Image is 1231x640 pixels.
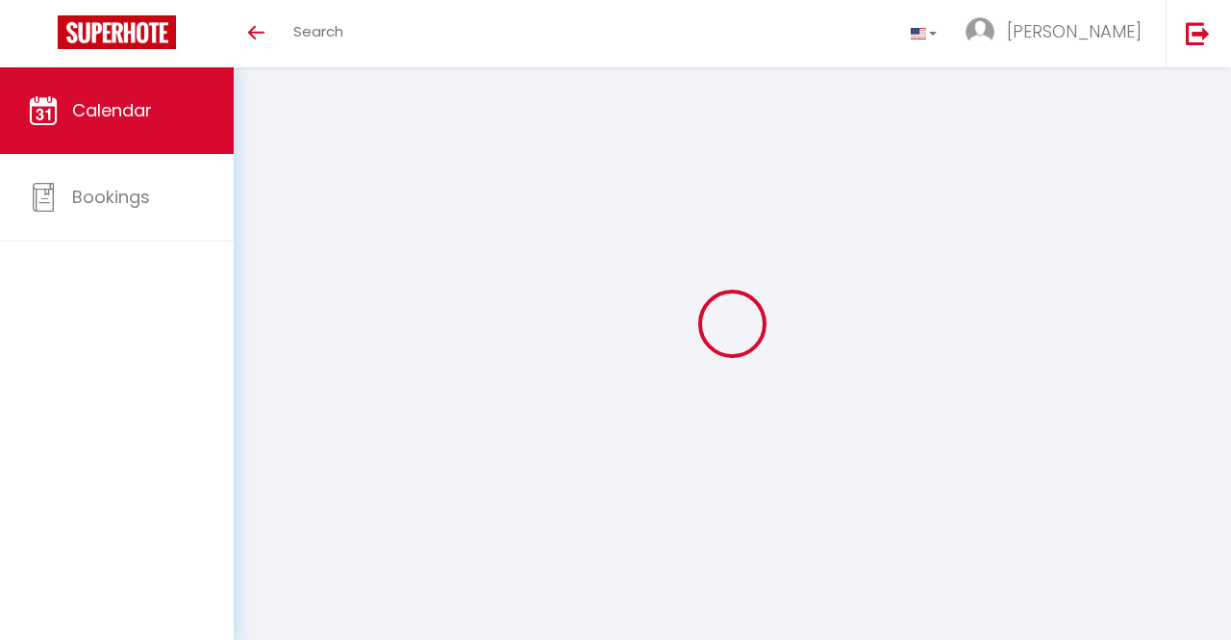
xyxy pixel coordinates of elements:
[293,21,343,41] span: Search
[1007,19,1142,43] span: [PERSON_NAME]
[58,15,176,49] img: Super Booking
[1186,21,1210,45] img: logout
[966,17,994,46] img: ...
[72,98,152,122] span: Calendar
[72,185,150,209] span: Bookings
